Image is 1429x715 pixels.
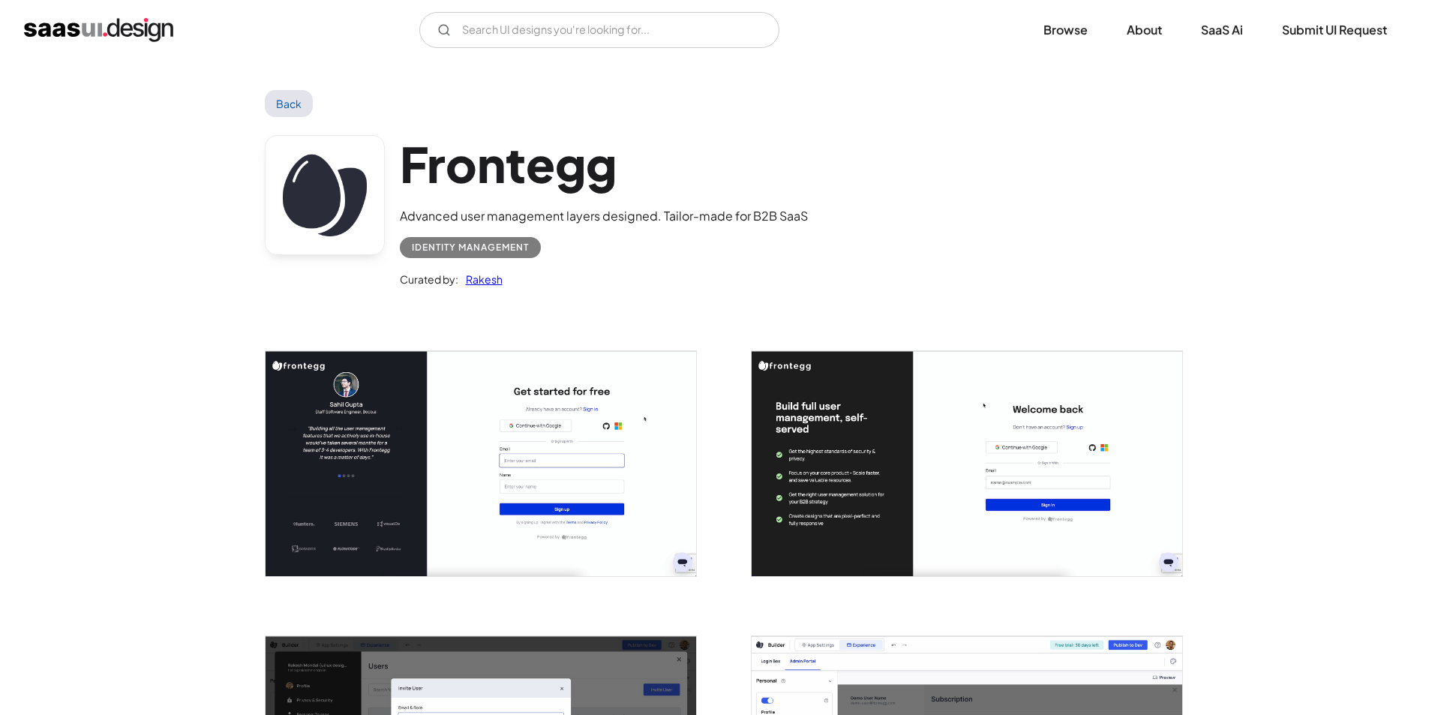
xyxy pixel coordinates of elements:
[266,351,696,576] img: 642d0ec9ab70ee78e6fbdead_Frontegg%20-%20Sign%20up.png
[400,207,808,225] div: Advanced user management layers designed. Tailor-made for B2B SaaS
[265,90,314,117] a: Back
[400,135,808,193] h1: Frontegg
[419,12,779,48] input: Search UI designs you're looking for...
[400,270,458,288] div: Curated by:
[458,270,503,288] a: Rakesh
[1025,14,1106,47] a: Browse
[752,351,1182,576] img: 642d0ec9f7b97b7bd500ecc2_Frontegg%20-%20Login.png
[412,239,529,257] div: Identity Management
[1109,14,1180,47] a: About
[1264,14,1405,47] a: Submit UI Request
[1183,14,1261,47] a: SaaS Ai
